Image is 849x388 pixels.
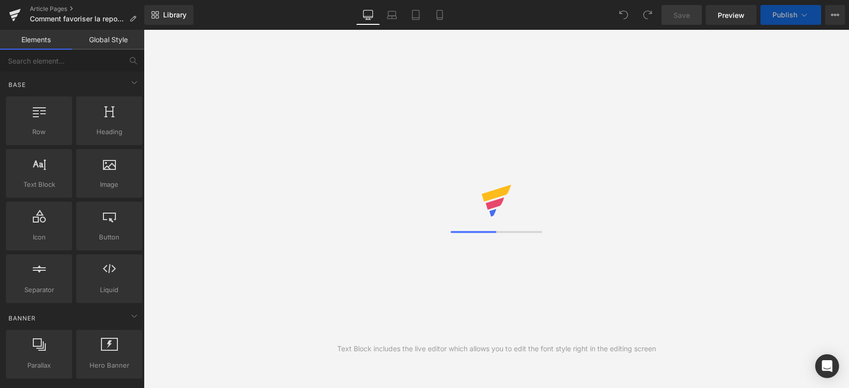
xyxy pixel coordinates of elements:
span: Preview [718,10,745,20]
span: Hero Banner [79,360,139,371]
span: Heading [79,127,139,137]
a: Desktop [356,5,380,25]
a: Preview [706,5,756,25]
span: Comment favoriser la repousse des cheveux : conseils et astuces [30,15,125,23]
button: Publish [760,5,821,25]
a: Global Style [72,30,144,50]
div: Text Block includes the live editor which allows you to edit the font style right in the editing ... [337,343,656,354]
a: Tablet [404,5,428,25]
span: Library [163,10,187,19]
span: Icon [9,232,69,242]
button: Undo [614,5,634,25]
span: Text Block [9,179,69,190]
span: Base [7,80,27,89]
div: Open Intercom Messenger [815,354,839,378]
a: Laptop [380,5,404,25]
button: More [825,5,845,25]
span: Save [673,10,690,20]
span: Separator [9,285,69,295]
a: New Library [144,5,193,25]
button: Redo [638,5,658,25]
span: Image [79,179,139,190]
span: Liquid [79,285,139,295]
span: Banner [7,313,37,323]
span: Publish [772,11,797,19]
a: Mobile [428,5,452,25]
span: Parallax [9,360,69,371]
span: Button [79,232,139,242]
a: Article Pages [30,5,144,13]
span: Row [9,127,69,137]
